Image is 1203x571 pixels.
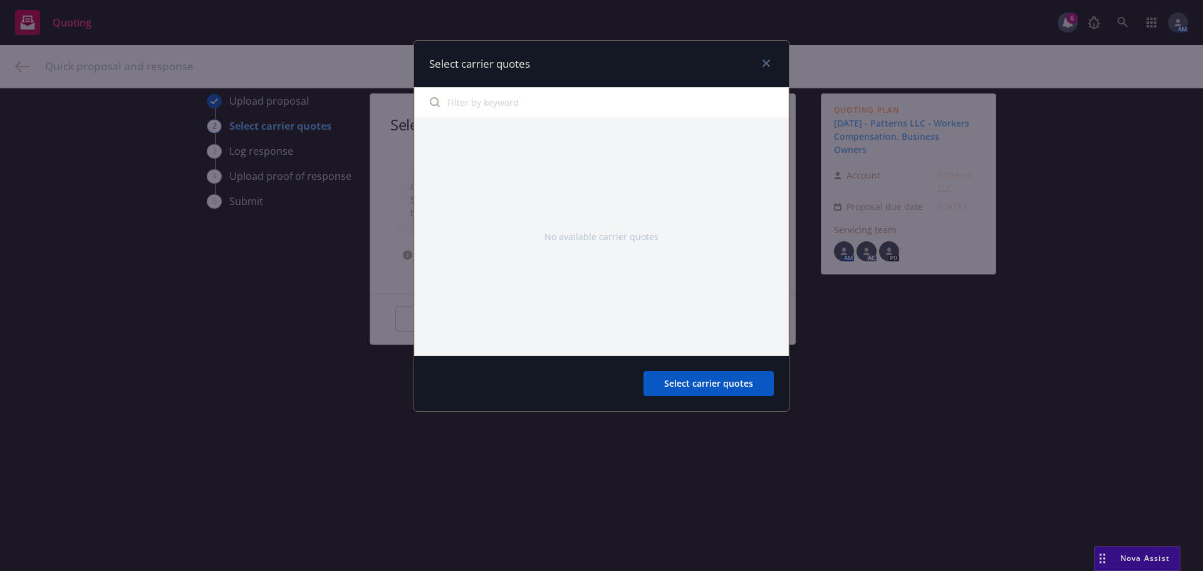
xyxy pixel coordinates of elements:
span: Nova Assist [1120,553,1170,563]
button: Select carrier quotes [643,371,774,396]
div: Drag to move [1095,547,1110,570]
button: Nova Assist [1094,546,1180,571]
a: close [759,56,774,71]
span: Select carrier quotes [664,377,753,389]
input: Filter by keyword [422,90,781,115]
h1: Select carrier quotes [429,56,530,72]
div: No available carrier quotes [544,230,659,243]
